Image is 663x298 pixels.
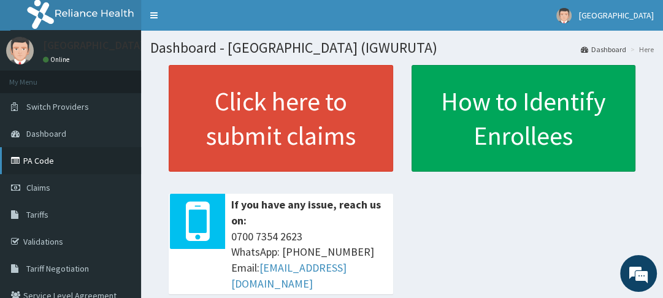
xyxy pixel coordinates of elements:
li: Here [627,44,654,55]
img: d_794563401_company_1708531726252_794563401 [23,61,50,92]
span: [GEOGRAPHIC_DATA] [579,10,654,21]
div: Chat with us now [64,69,206,85]
span: We're online! [71,78,169,202]
a: Dashboard [581,44,626,55]
b: If you have any issue, reach us on: [231,197,381,227]
span: Tariff Negotiation [26,263,89,274]
span: Dashboard [26,128,66,139]
a: [EMAIL_ADDRESS][DOMAIN_NAME] [231,261,347,291]
textarea: Type your message and hit 'Enter' [6,181,234,224]
span: 0700 7354 2623 WhatsApp: [PHONE_NUMBER] Email: [231,229,387,292]
img: User Image [556,8,572,23]
a: Click here to submit claims [169,65,393,172]
span: Tariffs [26,209,48,220]
div: Minimize live chat window [201,6,231,36]
a: How to Identify Enrollees [412,65,636,172]
h1: Dashboard - [GEOGRAPHIC_DATA] (IGWURUTA) [150,40,654,56]
span: Claims [26,182,50,193]
span: Switch Providers [26,101,89,112]
p: [GEOGRAPHIC_DATA] [43,40,144,51]
img: User Image [6,37,34,64]
a: Online [43,55,72,64]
